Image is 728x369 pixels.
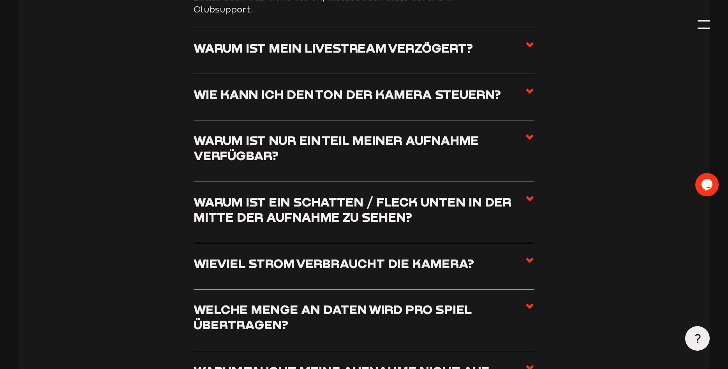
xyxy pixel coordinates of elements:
h3: Wie kann ich den Ton der Kamera steuern? [194,87,501,102]
iframe: chat widget [695,173,720,196]
h3: Wieviel Strom verbraucht die Kamera? [194,256,474,271]
h3: Welche Menge an Daten wird pro Spiel übertragen? [194,302,525,332]
h3: Warum ist mein Livestream verzögert? [194,40,473,55]
h3: Warum ist ein Schatten / Fleck unten in der Mitte der Aufnahme zu sehen? [194,194,525,224]
h3: Warum ist nur ein Teil meiner Aufnahme verfügbar? [194,132,525,163]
